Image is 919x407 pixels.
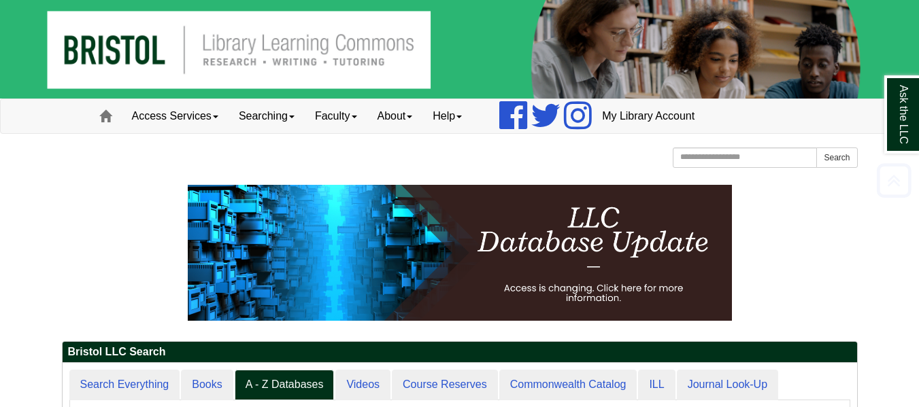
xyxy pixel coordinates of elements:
a: My Library Account [592,99,705,133]
a: Search Everything [69,370,180,400]
a: ILL [638,370,675,400]
a: Videos [335,370,390,400]
a: Books [181,370,233,400]
button: Search [816,147,857,168]
h2: Bristol LLC Search [63,342,857,363]
img: HTML tutorial [188,185,732,321]
a: Back to Top [872,171,916,190]
a: Help [422,99,472,133]
a: Journal Look-Up [677,370,778,400]
a: A - Z Databases [235,370,335,400]
a: Searching [229,99,305,133]
a: Faculty [305,99,367,133]
a: Course Reserves [392,370,498,400]
a: Access Services [122,99,229,133]
a: Commonwealth Catalog [499,370,637,400]
a: About [367,99,423,133]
